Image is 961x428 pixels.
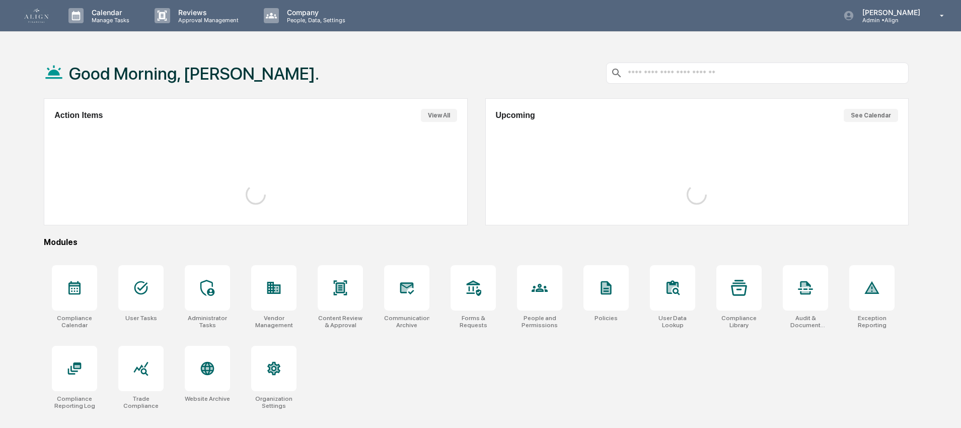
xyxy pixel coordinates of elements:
p: Manage Tasks [84,17,134,24]
p: Company [279,8,350,17]
div: Compliance Reporting Log [52,395,97,409]
div: User Data Lookup [650,315,695,329]
div: Modules [44,237,909,247]
div: Organization Settings [251,395,297,409]
div: Content Review & Approval [318,315,363,329]
div: Forms & Requests [451,315,496,329]
div: Administrator Tasks [185,315,230,329]
div: Compliance Library [716,315,762,329]
p: Reviews [170,8,244,17]
div: Policies [595,315,618,322]
button: View All [421,109,457,122]
h1: Good Morning, [PERSON_NAME]. [69,64,319,84]
div: People and Permissions [517,315,562,329]
p: Calendar [84,8,134,17]
button: See Calendar [844,109,898,122]
div: Exception Reporting [849,315,895,329]
div: Compliance Calendar [52,315,97,329]
div: Trade Compliance [118,395,164,409]
div: Communications Archive [384,315,429,329]
div: Website Archive [185,395,230,402]
div: Vendor Management [251,315,297,329]
p: Approval Management [170,17,244,24]
p: People, Data, Settings [279,17,350,24]
p: Admin • Align [854,17,925,24]
div: User Tasks [125,315,157,322]
h2: Action Items [54,111,103,120]
h2: Upcoming [496,111,535,120]
p: [PERSON_NAME] [854,8,925,17]
div: Audit & Document Logs [783,315,828,329]
img: logo [24,9,48,23]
